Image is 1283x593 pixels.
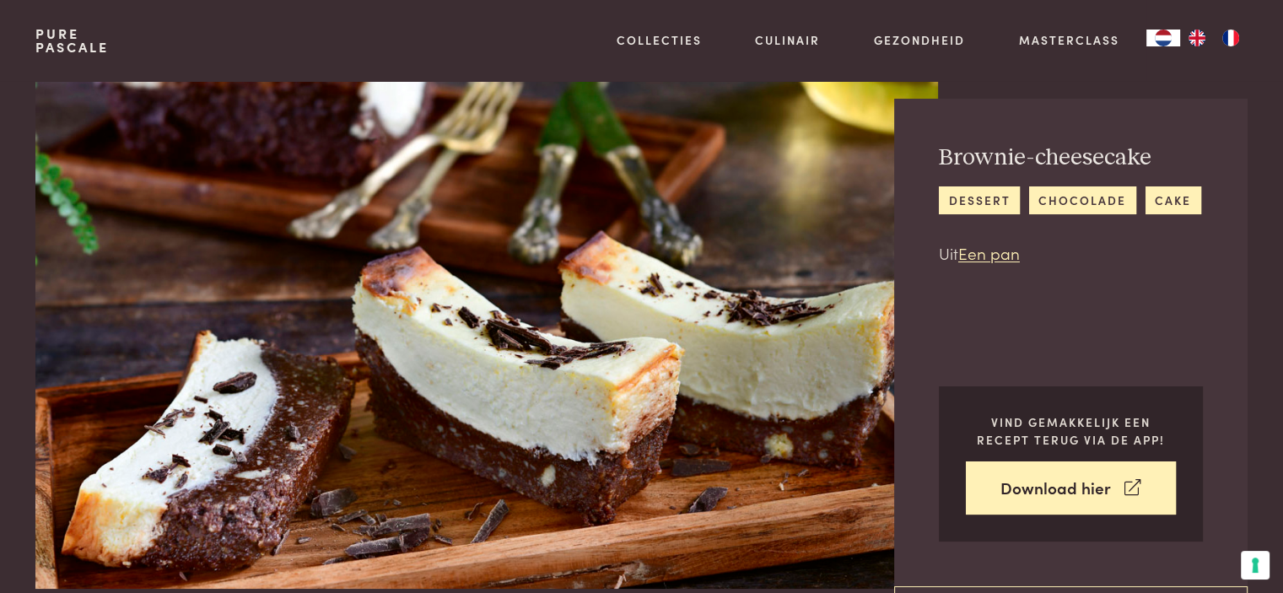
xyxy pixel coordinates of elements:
a: Masterclass [1019,31,1119,49]
button: Uw voorkeuren voor toestemming voor trackingtechnologieën [1241,551,1270,580]
a: Een pan [958,241,1020,264]
a: EN [1180,30,1214,46]
a: PurePascale [35,27,109,54]
a: chocolade [1029,186,1136,214]
h2: Brownie-cheesecake [939,143,1201,173]
a: NL [1146,30,1180,46]
a: cake [1146,186,1201,214]
p: Uit [939,241,1201,266]
aside: Language selected: Nederlands [1146,30,1248,46]
img: Brownie-cheesecake [35,47,937,589]
a: Download hier [966,461,1176,515]
a: Gezondheid [874,31,965,49]
a: Culinair [755,31,820,49]
a: FR [1214,30,1248,46]
a: dessert [939,186,1020,214]
p: Vind gemakkelijk een recept terug via de app! [966,413,1176,448]
a: Collecties [617,31,702,49]
ul: Language list [1180,30,1248,46]
div: Language [1146,30,1180,46]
